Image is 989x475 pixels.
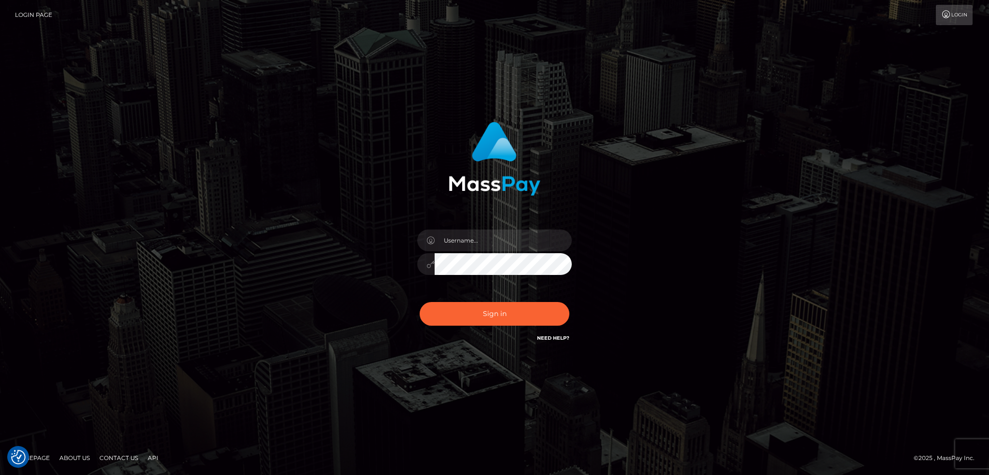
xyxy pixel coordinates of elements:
[15,5,52,25] a: Login Page
[420,302,569,326] button: Sign in
[435,230,572,251] input: Username...
[537,335,569,341] a: Need Help?
[914,453,982,463] div: © 2025 , MassPay Inc.
[144,450,162,465] a: API
[11,450,26,464] button: Consent Preferences
[56,450,94,465] a: About Us
[11,450,54,465] a: Homepage
[936,5,973,25] a: Login
[449,122,540,196] img: MassPay Login
[96,450,142,465] a: Contact Us
[11,450,26,464] img: Revisit consent button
